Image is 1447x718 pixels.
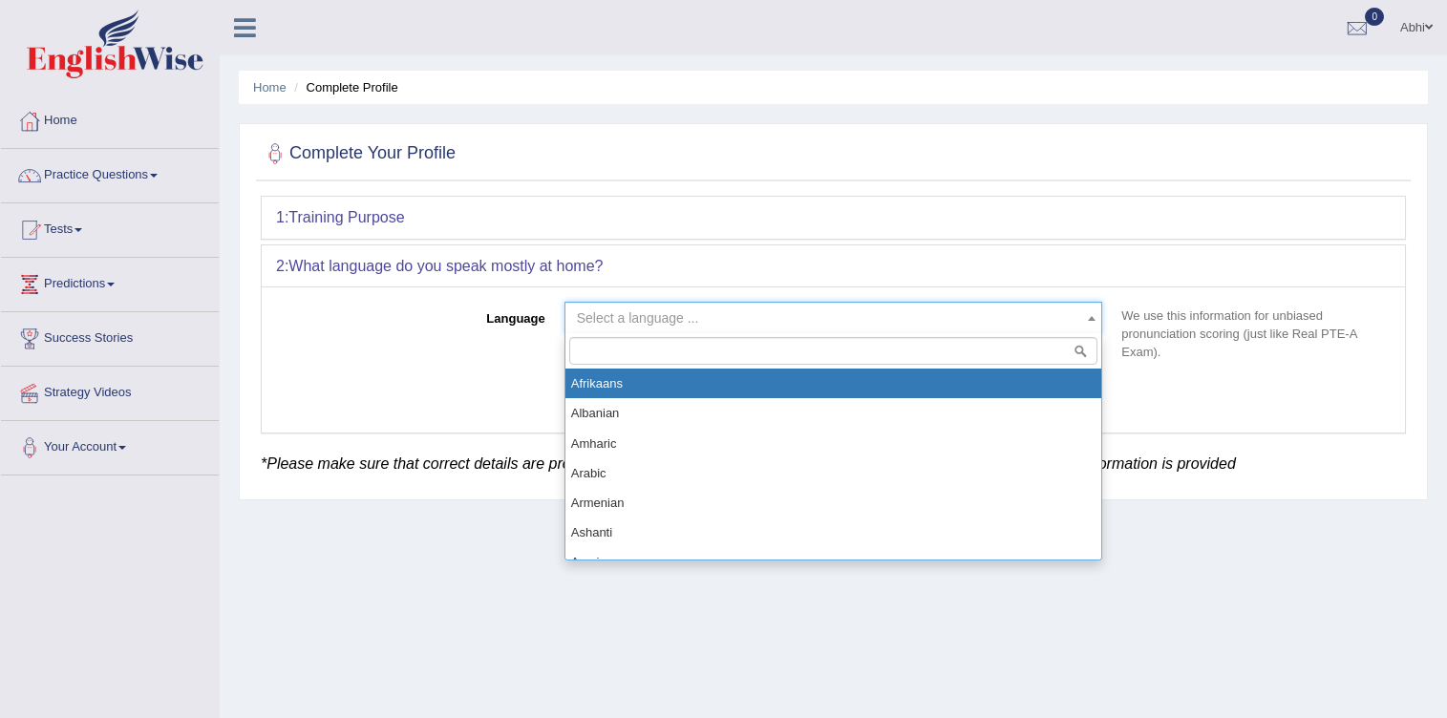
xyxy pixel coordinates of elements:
div: 1: [262,197,1405,239]
label: Language [276,302,555,327]
a: Practice Questions [1,149,219,197]
a: Your Account [1,421,219,469]
li: Amharic [565,429,1102,458]
li: Afrikaans [565,369,1102,398]
div: 2: [262,245,1405,287]
a: Home [1,95,219,142]
em: *Please make sure that correct details are provided. English Wise reserves the rights to block th... [261,455,1236,472]
li: Albanian [565,398,1102,428]
span: 0 [1365,8,1384,26]
a: Tests [1,203,219,251]
li: Azeri [565,547,1102,577]
a: Strategy Videos [1,367,219,414]
b: Training Purpose [288,209,404,225]
a: Home [253,80,287,95]
p: We use this information for unbiased pronunciation scoring (just like Real PTE-A Exam). [1112,306,1391,361]
b: What language do you speak mostly at home? [288,258,603,274]
span: Select a language ... [577,310,699,326]
a: Predictions [1,258,219,306]
li: Arabic [565,458,1102,488]
h2: Complete Your Profile [261,139,456,168]
li: Ashanti [565,517,1102,547]
li: Complete Profile [289,78,397,96]
a: Success Stories [1,312,219,360]
li: Armenian [565,488,1102,517]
